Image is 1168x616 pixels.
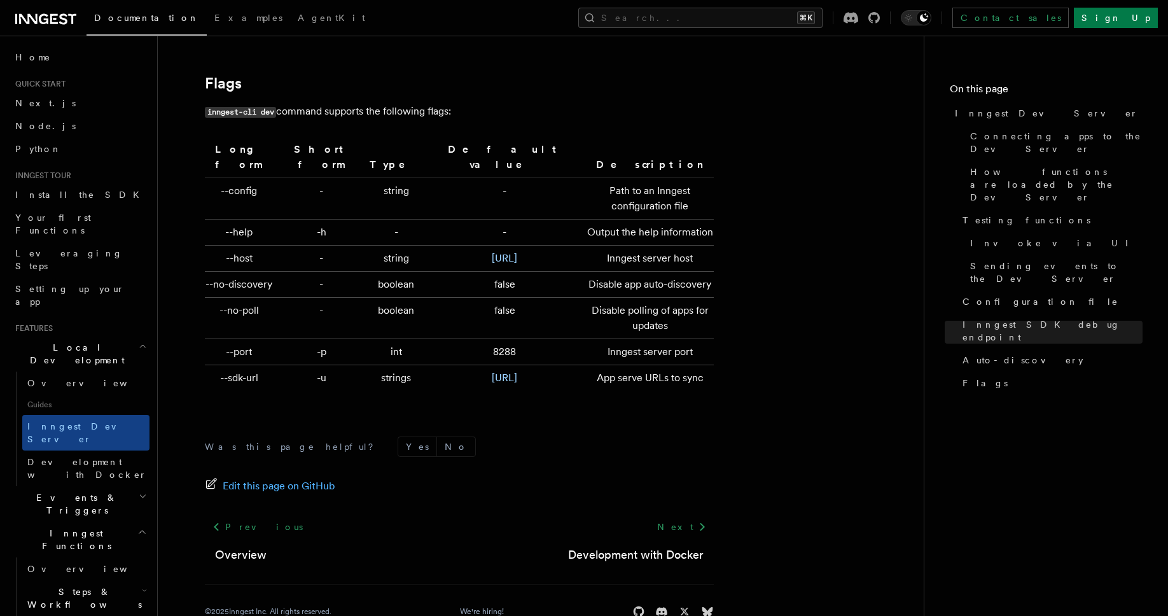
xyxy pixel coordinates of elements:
span: Auto-discovery [963,354,1083,367]
td: string [365,245,428,271]
td: Inngest server port [581,339,714,365]
a: Overview [22,372,149,395]
span: Next.js [15,98,76,108]
a: Overview [22,557,149,580]
h4: On this page [950,81,1143,102]
span: AgentKit [298,13,365,23]
a: How functions are loaded by the Dev Server [965,160,1143,209]
span: Overview [27,378,158,388]
a: Node.js [10,115,149,137]
span: Inngest SDK debug endpoint [963,318,1143,344]
button: No [437,437,475,456]
td: --no-discovery [205,271,279,297]
td: - [279,178,365,219]
a: [URL] [492,252,517,264]
a: Auto-discovery [957,349,1143,372]
span: Node.js [15,121,76,131]
a: Next [650,515,714,538]
a: Development with Docker [568,546,704,564]
span: Inngest tour [10,171,71,181]
a: Inngest Dev Server [950,102,1143,125]
strong: Short form [294,143,349,171]
span: Events & Triggers [10,491,139,517]
span: Setting up your app [15,284,125,307]
a: Your first Functions [10,206,149,242]
span: Connecting apps to the Dev Server [970,130,1143,155]
td: - [279,271,365,297]
a: Development with Docker [22,451,149,486]
span: Inngest Functions [10,527,137,552]
td: int [365,339,428,365]
span: Flags [963,377,1008,389]
span: Guides [22,395,149,415]
p: command supports the following flags: [205,102,714,121]
span: Quick start [10,79,66,89]
a: Inngest SDK debug endpoint [957,313,1143,349]
span: Testing functions [963,214,1090,227]
td: -p [279,339,365,365]
td: --port [205,339,279,365]
a: Documentation [87,4,207,36]
a: Setting up your app [10,277,149,313]
td: --config [205,178,279,219]
a: Flags [205,74,242,92]
span: Configuration file [963,295,1118,308]
button: Search...⌘K [578,8,823,28]
td: - [428,219,581,245]
a: Connecting apps to the Dev Server [965,125,1143,160]
button: Events & Triggers [10,486,149,522]
td: strings [365,365,428,391]
a: Sign Up [1074,8,1158,28]
a: Next.js [10,92,149,115]
td: - [365,219,428,245]
span: Install the SDK [15,190,147,200]
a: Configuration file [957,290,1143,313]
a: Sending events to the Dev Server [965,255,1143,290]
td: Disable polling of apps for updates [581,297,714,339]
td: - [428,178,581,219]
a: AgentKit [290,4,373,34]
a: Leveraging Steps [10,242,149,277]
td: Path to an Inngest configuration file [581,178,714,219]
td: string [365,178,428,219]
strong: Long form [215,143,263,171]
td: false [428,297,581,339]
span: Your first Functions [15,213,91,235]
td: Inngest server host [581,245,714,271]
a: Home [10,46,149,69]
a: [URL] [492,372,517,384]
kbd: ⌘K [797,11,815,24]
a: Contact sales [952,8,1069,28]
strong: Default value [448,143,562,171]
span: Local Development [10,341,139,367]
a: Invoke via UI [965,232,1143,255]
a: Testing functions [957,209,1143,232]
td: --help [205,219,279,245]
span: Development with Docker [27,457,147,480]
a: Python [10,137,149,160]
a: Install the SDK [10,183,149,206]
a: Overview [215,546,267,564]
td: --no-poll [205,297,279,339]
td: - [279,297,365,339]
span: Leveraging Steps [15,248,123,271]
td: 8288 [428,339,581,365]
td: boolean [365,271,428,297]
button: Steps & Workflows [22,580,149,616]
button: Yes [398,437,436,456]
td: boolean [365,297,428,339]
td: --host [205,245,279,271]
span: Documentation [94,13,199,23]
td: Output the help information [581,219,714,245]
a: Flags [957,372,1143,395]
td: -h [279,219,365,245]
span: Home [15,51,51,64]
span: Examples [214,13,282,23]
td: --sdk-url [205,365,279,391]
span: Features [10,323,53,333]
span: Invoke via UI [970,237,1139,249]
span: Steps & Workflows [22,585,142,611]
a: Inngest Dev Server [22,415,149,451]
span: Inngest Dev Server [27,421,136,444]
span: Inngest Dev Server [955,107,1138,120]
